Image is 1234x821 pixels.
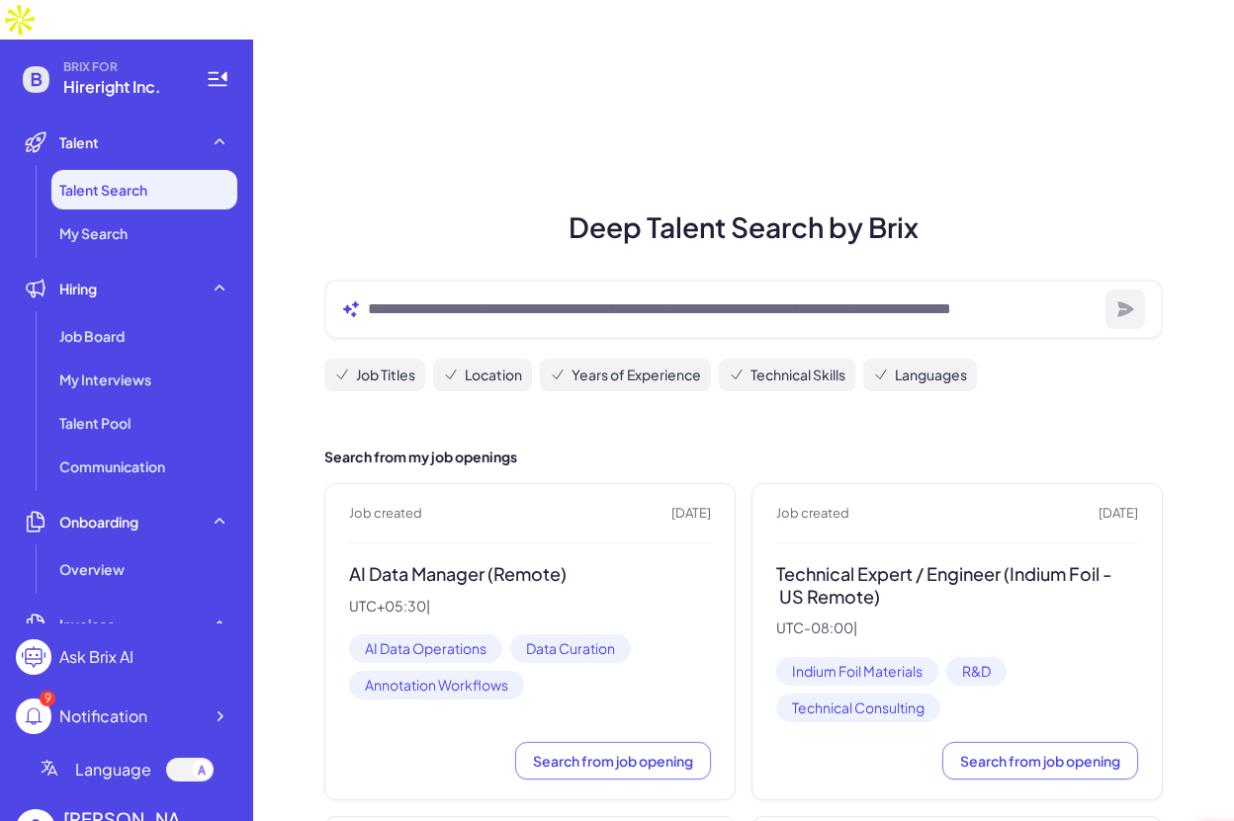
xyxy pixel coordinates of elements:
span: Search from job opening [533,752,693,770]
span: R&D [946,657,1007,686]
div: Ask Brix AI [59,645,133,669]
span: Annotation Workflows [349,671,524,699]
span: [DATE] [671,504,711,524]
span: My Search [59,223,128,243]
div: 9 [40,691,55,706]
span: Years of Experience [572,365,701,385]
span: Job Board [59,326,125,346]
p: UTC-08:00 | [776,619,1138,637]
span: Invoices [59,615,115,634]
span: My Interviews [59,369,151,389]
button: Search from job opening [942,742,1138,780]
span: Search from job opening [960,752,1120,770]
span: AI Data Operations [349,634,502,663]
span: Communication [59,456,165,476]
h1: Deep Talent Search by Brix [301,206,1187,248]
span: Onboarding [59,512,138,532]
span: Location [465,365,522,385]
span: [DATE] [1099,504,1138,524]
h3: Technical Expert / Engineer (Indium Foil - US Remote) [776,563,1138,608]
span: Talent Search [59,180,147,200]
div: Notification [59,704,147,728]
span: Overview [59,559,125,579]
span: Data Curation [510,634,631,663]
p: UTC+05:30 | [349,598,711,616]
span: Technical Skills [750,365,845,385]
h2: Search from my job openings [324,447,1163,467]
span: Technical Consulting [776,694,940,722]
span: Job created [349,504,422,524]
span: BRIX FOR [63,59,182,75]
span: Hiring [59,279,97,298]
span: Hireright Inc. [63,75,182,99]
span: Indium Foil Materials [776,657,938,686]
span: Talent Pool [59,413,131,433]
button: Search from job opening [515,742,711,780]
span: Job created [776,504,849,524]
span: Job Titles [356,365,415,385]
span: Languages [895,365,967,385]
span: Talent [59,132,99,152]
span: Language [75,758,151,781]
h3: AI Data Manager (Remote) [349,563,711,586]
